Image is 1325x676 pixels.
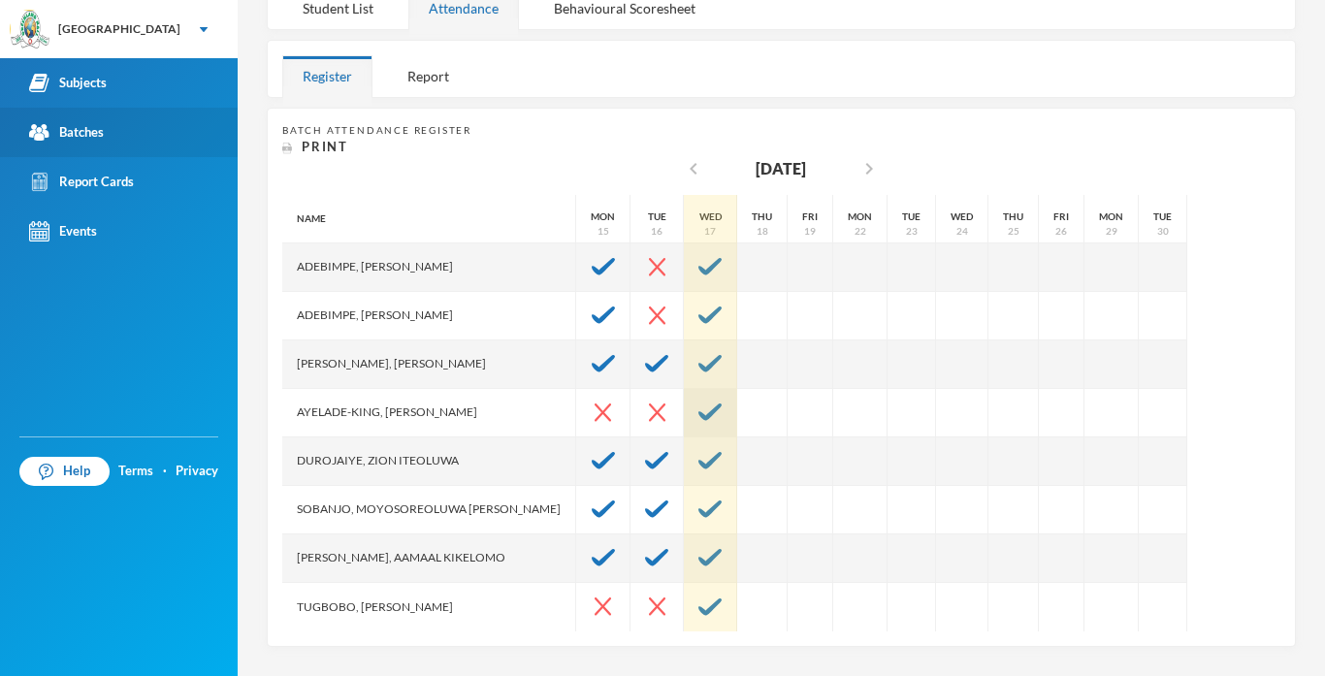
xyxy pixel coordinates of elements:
[648,209,666,224] div: Tue
[756,157,806,180] div: [DATE]
[282,55,372,97] div: Register
[282,486,576,534] div: Sobanjo, Moyosoreoluwa [PERSON_NAME]
[857,157,881,180] i: chevron_right
[282,583,576,631] div: Tugbobo, [PERSON_NAME]
[804,224,816,239] div: 19
[282,340,576,389] div: [PERSON_NAME], [PERSON_NAME]
[1008,224,1019,239] div: 25
[282,124,471,136] span: Batch Attendance Register
[682,157,705,180] i: chevron_left
[651,224,662,239] div: 16
[802,209,818,224] div: Fri
[951,209,973,224] div: Wed
[163,462,167,481] div: ·
[29,221,97,241] div: Events
[29,73,107,93] div: Subjects
[1106,224,1117,239] div: 29
[1153,209,1172,224] div: Tue
[282,437,576,486] div: Durojaiye, Zion Iteoluwa
[704,224,716,239] div: 17
[956,224,968,239] div: 24
[19,457,110,486] a: Help
[1099,209,1123,224] div: Mon
[29,172,134,192] div: Report Cards
[848,209,872,224] div: Mon
[906,224,918,239] div: 23
[902,209,921,224] div: Tue
[282,243,576,292] div: Adebimpe, [PERSON_NAME]
[1003,209,1023,224] div: Thu
[1055,224,1067,239] div: 26
[699,209,722,224] div: Wed
[752,209,772,224] div: Thu
[282,195,576,243] div: Name
[757,224,768,239] div: 18
[11,11,49,49] img: logo
[302,139,348,154] span: Print
[1157,224,1169,239] div: 30
[29,122,104,143] div: Batches
[387,55,469,97] div: Report
[282,292,576,340] div: Adebimpe, [PERSON_NAME]
[855,224,866,239] div: 22
[591,209,615,224] div: Mon
[282,389,576,437] div: Ayelade-king, [PERSON_NAME]
[176,462,218,481] a: Privacy
[282,534,576,583] div: [PERSON_NAME], Aamaal Kikelomo
[58,20,180,38] div: [GEOGRAPHIC_DATA]
[118,462,153,481] a: Terms
[1053,209,1069,224] div: Fri
[598,224,609,239] div: 15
